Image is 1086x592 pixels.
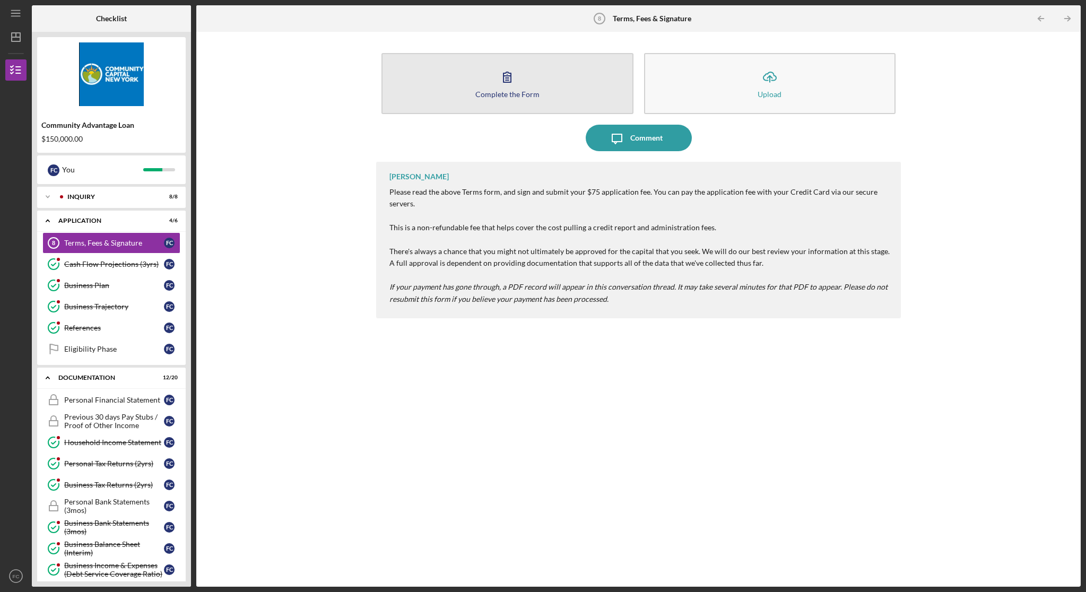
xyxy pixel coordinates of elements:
div: F C [164,259,175,269]
a: Business Balance Sheet (Interim)FC [42,538,180,559]
a: Eligibility PhaseFC [42,338,180,360]
div: 4 / 6 [159,217,178,224]
div: F C [164,395,175,405]
a: Previous 30 days Pay Stubs / Proof of Other IncomeFC [42,411,180,432]
div: F C [48,164,59,176]
div: Complete the Form [475,90,540,98]
b: Terms, Fees & Signature [613,14,691,23]
div: Personal Bank Statements (3mos) [64,498,164,515]
div: F C [164,522,175,533]
b: Checklist [96,14,127,23]
div: F C [164,280,175,291]
button: Complete the Form [381,53,633,114]
div: Business Income & Expenses (Debt Service Coverage Ratio) [64,561,164,578]
a: Business Tax Returns (2yrs)FC [42,474,180,495]
div: F C [164,437,175,448]
div: Cash Flow Projections (3yrs) [64,260,164,268]
div: Terms, Fees & Signature [64,239,164,247]
a: Business TrajectoryFC [42,296,180,317]
em: If your payment has gone through, a PDF record will appear in this conversation thread. It may ta... [389,282,888,303]
div: Comment [630,125,663,151]
button: Comment [586,125,692,151]
button: FC [5,565,27,587]
div: Business Trajectory [64,302,164,311]
div: [PERSON_NAME] [389,172,449,181]
a: Cash Flow Projections (3yrs)FC [42,254,180,275]
p: Please read the above Terms form, and sign and submit your $75 application fee. You can pay the a... [389,186,890,305]
div: Business Balance Sheet (Interim) [64,540,164,557]
div: 8 / 8 [159,194,178,200]
div: Upload [758,90,781,98]
div: F C [164,238,175,248]
text: FC [13,573,20,579]
div: F C [164,480,175,490]
div: F C [164,323,175,333]
div: You [62,161,143,179]
div: Personal Tax Returns (2yrs) [64,459,164,468]
a: Business Income & Expenses (Debt Service Coverage Ratio)FC [42,559,180,580]
a: ReferencesFC [42,317,180,338]
a: Personal Bank Statements (3mos)FC [42,495,180,517]
div: F C [164,344,175,354]
div: F C [164,564,175,575]
img: Product logo [37,42,186,106]
div: F C [164,301,175,312]
div: Inquiry [67,194,151,200]
div: Eligibility Phase [64,345,164,353]
div: Household Income Statement [64,438,164,447]
div: Community Advantage Loan [41,121,181,129]
a: 8Terms, Fees & SignatureFC [42,232,180,254]
div: Personal Financial Statement [64,396,164,404]
div: Business Tax Returns (2yrs) [64,481,164,489]
a: Household Income StatementFC [42,432,180,453]
div: References [64,324,164,332]
div: 12 / 20 [159,375,178,381]
tspan: 8 [52,240,55,246]
div: F C [164,416,175,426]
div: Previous 30 days Pay Stubs / Proof of Other Income [64,413,164,430]
div: F C [164,501,175,511]
a: Personal Financial StatementFC [42,389,180,411]
div: Business Plan [64,281,164,290]
div: F C [164,543,175,554]
div: F C [164,458,175,469]
a: Business Bank Statements (3mos)FC [42,517,180,538]
a: Personal Tax Returns (2yrs)FC [42,453,180,474]
div: Documentation [58,375,151,381]
div: Application [58,217,151,224]
a: Business PlanFC [42,275,180,296]
div: $150,000.00 [41,135,181,143]
button: Upload [644,53,896,114]
tspan: 8 [597,15,601,22]
div: Business Bank Statements (3mos) [64,519,164,536]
